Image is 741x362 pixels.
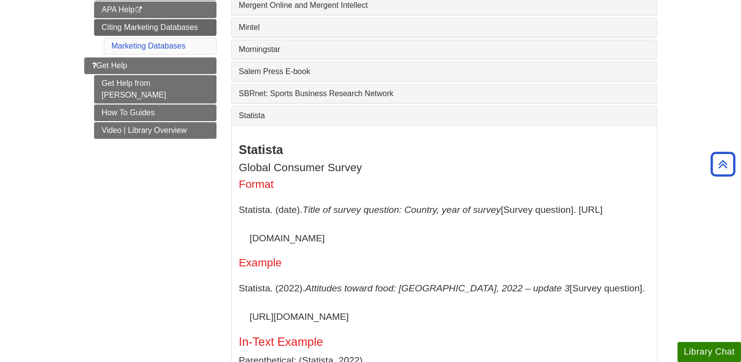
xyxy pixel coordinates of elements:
h4: Example [239,257,649,269]
a: Mergent Online and Mergent Intellect [239,1,649,10]
a: Morningstar [239,45,649,54]
a: Get Help from [PERSON_NAME] [94,75,216,103]
i: Title of survey question: Country, year of survey [303,205,501,215]
a: Get Help [84,57,216,74]
a: Statista [239,111,649,120]
a: APA Help [94,1,216,18]
strong: Statista [239,143,283,156]
h5: In-Text Example [239,336,649,348]
h4: Format [239,179,649,191]
a: How To Guides [94,104,216,121]
a: Mintel [239,23,649,32]
i: This link opens in a new window [135,7,143,13]
a: Back to Top [707,157,739,171]
span: Get Help [92,61,127,70]
a: Marketing Databases [112,42,186,50]
a: SBRnet: Sports Business Research Network [239,89,649,98]
a: Salem Press E-book [239,67,649,76]
button: Library Chat [677,342,741,362]
i: Attitudes toward food: [GEOGRAPHIC_DATA], 2022 – update 3 [305,283,570,293]
a: Citing Marketing Databases [94,19,216,36]
h4: Global Consumer Survey [239,162,649,174]
p: Statista. (2022). [Survey question]. [URL][DOMAIN_NAME] [239,274,649,331]
a: Video | Library Overview [94,122,216,139]
p: Statista. (date). [Survey question]. [URL][DOMAIN_NAME] [239,196,649,252]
